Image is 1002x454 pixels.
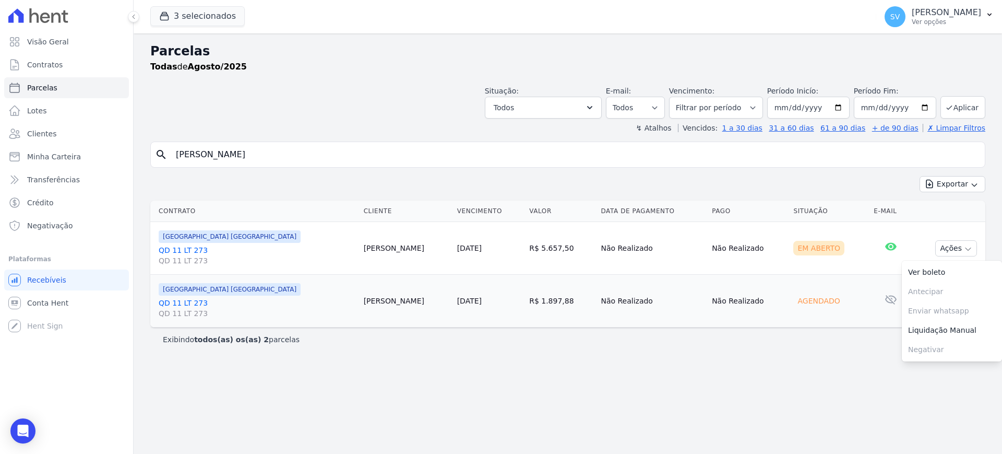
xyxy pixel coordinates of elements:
[769,124,814,132] a: 31 a 60 dias
[360,222,453,275] td: [PERSON_NAME]
[4,146,129,167] a: Minha Carteira
[636,124,671,132] label: ↯ Atalhos
[902,282,1002,301] span: Antecipar
[27,83,57,93] span: Parcelas
[912,7,981,18] p: [PERSON_NAME]
[902,263,1002,282] a: Ver boleto
[485,87,519,95] label: Situação:
[457,244,482,252] a: [DATE]
[150,61,247,73] p: de
[872,124,918,132] a: + de 90 dias
[4,31,129,52] a: Visão Geral
[27,220,73,231] span: Negativação
[360,201,453,222] th: Cliente
[940,96,985,119] button: Aplicar
[27,275,66,285] span: Recebíveis
[793,294,844,308] div: Agendado
[159,245,355,266] a: QD 11 LT 273QD 11 LT 273
[159,255,355,266] span: QD 11 LT 273
[194,335,269,344] b: todos(as) os(as) 2
[708,275,789,328] td: Não Realizado
[902,321,1002,340] a: Liquidação Manual
[820,124,865,132] a: 61 a 90 dias
[8,253,125,265] div: Plataformas
[188,62,247,72] strong: Agosto/2025
[163,334,300,345] p: Exibindo parcelas
[525,275,597,328] td: R$ 1.897,88
[669,87,714,95] label: Vencimento:
[876,2,1002,31] button: SV [PERSON_NAME] Ver opções
[525,222,597,275] td: R$ 5.657,50
[767,87,818,95] label: Período Inicío:
[27,60,63,70] span: Contratos
[923,124,985,132] a: ✗ Limpar Filtros
[4,77,129,98] a: Parcelas
[890,13,900,20] span: SV
[159,283,301,296] span: [GEOGRAPHIC_DATA] [GEOGRAPHIC_DATA]
[4,169,129,190] a: Transferências
[10,418,35,444] div: Open Intercom Messenger
[457,297,482,305] a: [DATE]
[902,301,1002,321] span: Enviar whatsapp
[159,298,355,319] a: QD 11 LT 273QD 11 LT 273
[159,308,355,319] span: QD 11 LT 273
[4,270,129,290] a: Recebíveis
[27,37,69,47] span: Visão Geral
[494,101,514,114] span: Todos
[27,152,81,162] span: Minha Carteira
[912,18,981,26] p: Ver opções
[453,201,526,222] th: Vencimento
[854,86,936,97] label: Período Fim:
[360,275,453,328] td: [PERSON_NAME]
[708,201,789,222] th: Pago
[525,201,597,222] th: Valor
[150,42,985,61] h2: Parcelas
[27,174,80,185] span: Transferências
[170,144,981,165] input: Buscar por nome do lote ou do cliente
[27,106,47,116] span: Lotes
[150,62,177,72] strong: Todas
[485,97,602,119] button: Todos
[935,240,977,257] button: Ações
[4,192,129,213] a: Crédito
[4,54,129,75] a: Contratos
[159,230,301,243] span: [GEOGRAPHIC_DATA] [GEOGRAPHIC_DATA]
[4,123,129,144] a: Clientes
[708,222,789,275] td: Não Realizado
[793,241,844,255] div: Em Aberto
[27,129,56,139] span: Clientes
[678,124,718,132] label: Vencidos:
[789,201,869,222] th: Situação
[722,124,762,132] a: 1 a 30 dias
[597,275,708,328] td: Não Realizado
[150,6,245,26] button: 3 selecionados
[4,100,129,121] a: Lotes
[150,201,360,222] th: Contrato
[4,293,129,313] a: Conta Hent
[597,201,708,222] th: Data de Pagamento
[606,87,631,95] label: E-mail:
[27,197,54,208] span: Crédito
[4,215,129,236] a: Negativação
[27,298,68,308] span: Conta Hent
[155,148,168,161] i: search
[869,201,912,222] th: E-mail
[597,222,708,275] td: Não Realizado
[920,176,985,192] button: Exportar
